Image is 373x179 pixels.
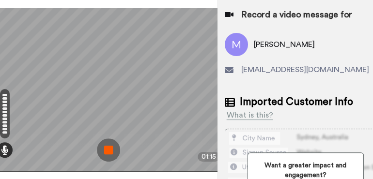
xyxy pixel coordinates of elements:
[198,152,220,162] div: 01:15
[241,64,369,75] span: [EMAIL_ADDRESS][DOMAIN_NAME]
[240,95,353,109] span: Imported Customer Info
[227,109,273,121] div: What is this?
[97,138,120,162] img: ic_record_stop.svg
